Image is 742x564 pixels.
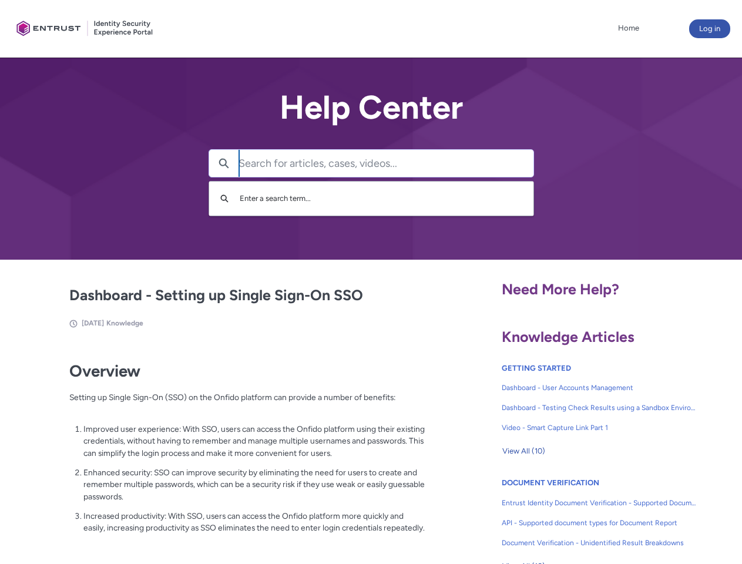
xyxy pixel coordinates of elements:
a: GETTING STARTED [502,364,571,372]
span: Need More Help? [502,280,619,298]
span: Video - Smart Capture Link Part 1 [502,422,697,433]
button: Log in [689,19,730,38]
span: Dashboard - User Accounts Management [502,382,697,393]
button: View All (10) [502,442,546,461]
span: API - Supported document types for Document Report [502,518,697,528]
button: Search [215,187,234,210]
a: Video - Smart Capture Link Part 1 [502,418,697,438]
a: Document Verification - Unidentified Result Breakdowns [502,533,697,553]
a: Dashboard - User Accounts Management [502,378,697,398]
h2: Dashboard - Setting up Single Sign-On SSO [69,284,425,307]
span: Enter a search term... [240,194,311,203]
p: Enhanced security: SSO can improve security by eliminating the need for users to create and remem... [83,466,425,503]
p: Improved user experience: With SSO, users can access the Onfido platform using their existing cre... [83,423,425,459]
p: Setting up Single Sign-On (SSO) on the Onfido platform can provide a number of benefits: [69,391,425,415]
a: Home [615,19,642,37]
a: DOCUMENT VERIFICATION [502,478,599,487]
span: Entrust Identity Document Verification - Supported Document type and size [502,498,697,508]
a: Dashboard - Testing Check Results using a Sandbox Environment [502,398,697,418]
span: Document Verification - Unidentified Result Breakdowns [502,538,697,548]
span: Knowledge Articles [502,328,634,345]
strong: Overview [69,361,140,381]
a: API - Supported document types for Document Report [502,513,697,533]
li: Knowledge [106,318,143,328]
span: View All (10) [502,442,545,460]
p: Increased productivity: With SSO, users can access the Onfido platform more quickly and easily, i... [83,510,425,534]
h2: Help Center [209,89,534,126]
input: Search for articles, cases, videos... [239,150,533,177]
span: Dashboard - Testing Check Results using a Sandbox Environment [502,402,697,413]
button: Search [209,150,239,177]
a: Entrust Identity Document Verification - Supported Document type and size [502,493,697,513]
span: [DATE] [82,319,104,327]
